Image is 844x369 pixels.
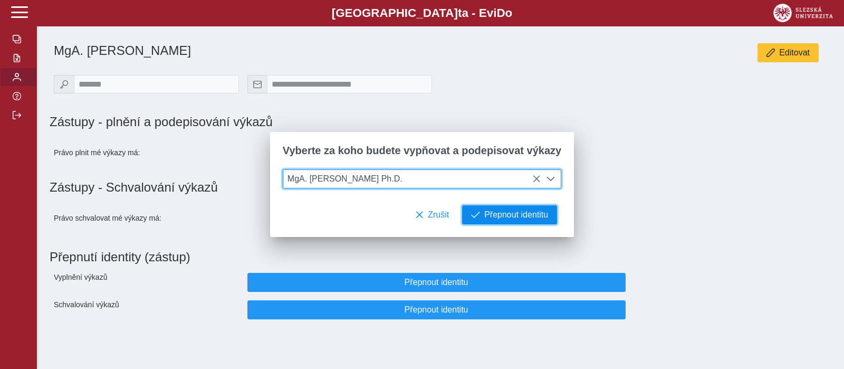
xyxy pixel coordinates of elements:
[256,278,617,287] span: Přepnout identitu
[757,43,819,62] button: Editovat
[505,6,513,20] span: o
[462,205,557,224] button: Přepnout identitu
[283,170,541,188] span: MgA. [PERSON_NAME] Ph.D.
[256,305,617,315] span: Přepnout identitu
[428,210,449,220] span: Zrušit
[283,145,561,157] span: Vyberte za koho budete vypňovat a podepisovat výkazy
[32,6,812,20] b: [GEOGRAPHIC_DATA] a - Evi
[458,6,462,20] span: t
[247,300,626,319] button: Přepnout identitu
[50,180,831,195] h1: Zástupy - Schvalování výkazů
[484,210,548,220] span: Přepnout identitu
[50,138,243,167] div: Právo plnit mé výkazy má:
[496,6,505,20] span: D
[406,205,458,224] button: Zrušit
[773,4,833,22] img: logo_web_su.png
[54,43,561,58] h1: MgA. [PERSON_NAME]
[50,296,243,324] div: Schvalování výkazů
[779,48,810,58] span: Editovat
[247,273,626,292] button: Přepnout identitu
[50,269,243,296] div: Vyplnění výkazů
[50,203,243,233] div: Právo schvalovat mé výkazy má:
[50,115,561,129] h1: Zástupy - plnění a podepisování výkazů
[50,245,823,269] h1: Přepnutí identity (zástup)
